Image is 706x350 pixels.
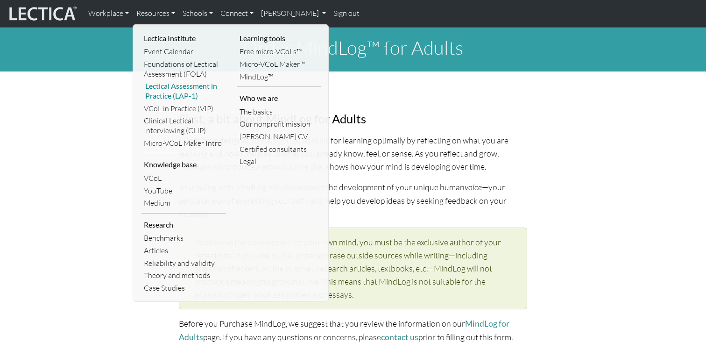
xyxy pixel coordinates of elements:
a: Resources [133,4,179,23]
p: Before you Purchase MindLog, we suggest that you review the information on our page. If you have ... [179,317,527,344]
a: Clinical Lectical Interviewing (CLIP) [141,114,226,136]
a: Our nonprofit mission [237,118,322,130]
li: Knowledge base [141,157,226,172]
a: VCoL [141,172,226,185]
a: Event Calendar [141,45,226,58]
a: Micro-VCoL Maker™ [237,58,322,71]
div: To observe the development of your own mind, you must be the exclusive author of your reflections... [179,228,527,309]
a: Legal [237,155,322,168]
a: Theory and methods [141,269,226,282]
em: voice [465,182,482,192]
a: The basics [237,106,322,118]
a: MindLog™ [237,71,322,83]
a: Benchmarks [141,232,226,244]
a: Schools [179,4,217,23]
a: [PERSON_NAME] CV [237,130,322,143]
a: VCoL in Practice (VIP) [141,102,226,115]
h3: First, a bit about MindLog for Adults [179,112,527,126]
p: Journaling with MindLog will also support the development of your unique human —your personal way... [179,180,527,220]
li: Research [141,217,226,232]
img: lecticalive [7,5,77,22]
li: Who we are [237,91,322,106]
a: Case Studies [141,282,226,294]
a: Certified consultants [237,143,322,156]
a: MindLog for Adults [179,319,509,342]
a: Reliability and validity [141,257,226,270]
li: Lectica Institute [141,31,226,46]
a: Workplace [85,4,133,23]
a: [PERSON_NAME] [257,4,330,23]
a: Foundations of Lectical Assessment (FOLA) [141,58,226,80]
a: contact us [381,332,418,342]
a: Free micro-VCoLs™ [237,45,322,58]
a: YouTube [141,185,226,197]
a: Articles [141,244,226,257]
a: Medium [141,197,226,209]
a: Connect [217,4,257,23]
a: Lectical Assessment in Practice (LAP-1) [141,80,226,102]
p: MindLog is designed to help you build skills for learning optimally by reflecting on what you are... [179,134,527,173]
a: Micro-VCoL Maker Intro [141,137,226,150]
li: Learning tools [237,31,322,46]
a: Sign out [330,4,363,23]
